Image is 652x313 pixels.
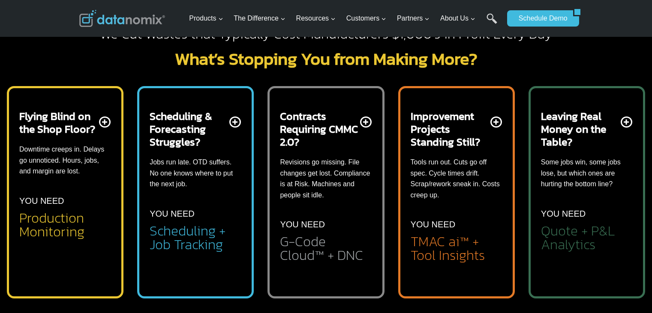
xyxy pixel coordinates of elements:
[4,161,142,309] iframe: Popup CTA
[280,110,358,148] h2: Contracts Requiring CMMC 2.0?
[541,224,633,251] h2: Quote + P&L Analytics
[280,235,372,262] h2: G-Code Cloud™ + DNC
[346,13,386,24] span: Customers
[117,191,144,197] a: Privacy Policy
[186,5,503,33] nav: Primary Navigation
[280,157,372,200] p: Revisions go missing. File changes get lost. Compliance is at Risk. Machines and people sit idle.
[411,235,502,262] h2: TMAC ai™ + Tool Insights
[79,10,165,27] img: Datanomix
[150,207,194,221] p: YOU NEED
[541,110,619,148] h2: Leaving Real Money on the Table?
[193,36,231,43] span: Phone number
[296,13,336,24] span: Resources
[79,25,573,43] h2: We Cut Wastes that Typically Cost Manufacturers $1,000’s in Profit Every Day
[193,106,226,113] span: State/Region
[411,218,455,231] p: YOU NEED
[79,50,573,67] h2: What’s Stopping You from Making More?
[487,13,497,33] a: Search
[397,13,430,24] span: Partners
[440,13,475,24] span: About Us
[411,110,489,148] h2: Improvement Projects Standing Still?
[96,191,109,197] a: Terms
[411,157,502,200] p: Tools run out. Cuts go off spec. Cycle times drift. Scrap/rework sneak in. Costs creep up.
[541,157,633,190] p: Some jobs win, some jobs lose, but which ones are hurting the bottom line?
[280,218,324,231] p: YOU NEED
[150,224,241,251] h2: Scheduling + Job Tracking
[234,13,285,24] span: The Difference
[19,144,111,177] p: Downtime creeps in. Delays go unnoticed. Hours, jobs, and margin are lost.
[541,207,586,221] p: YOU NEED
[189,13,223,24] span: Products
[507,10,573,27] a: Schedule Demo
[19,110,97,135] h2: Flying Blind on the Shop Floor?
[193,0,220,8] span: Last Name
[150,157,241,190] p: Jobs run late. OTD suffers. No one knows where to put the next job.
[150,110,228,148] h2: Scheduling & Forecasting Struggles?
